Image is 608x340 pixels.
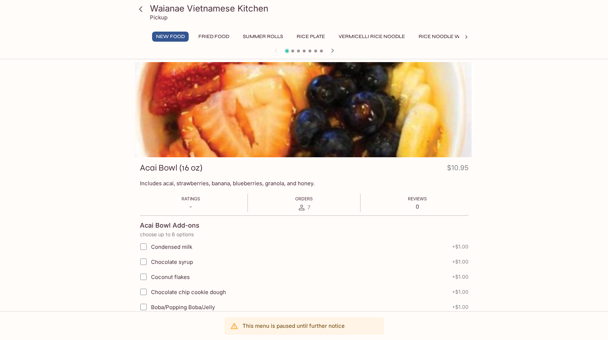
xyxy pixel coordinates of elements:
span: Condensed milk [151,243,192,250]
p: choose up to 6 options [140,232,468,237]
span: + $1.00 [452,304,468,310]
p: - [182,203,200,210]
span: + $1.00 [452,289,468,295]
button: Vermicelli Rice Noodle [335,32,409,42]
p: 0 [408,203,427,210]
button: Rice Plate [293,32,329,42]
h3: Waianae Vietnamese Kitchen [150,3,471,14]
button: Fried Food [194,32,233,42]
h3: Acai Bowl (16 oz) [140,162,202,173]
span: Ratings [182,196,200,201]
h4: $10.95 [447,162,468,176]
span: 7 [307,204,310,211]
span: Boba/Popping Boba/Jelly [151,304,215,311]
div: Acai Bowl (16 oz) [135,62,473,157]
span: Coconut flakes [151,274,190,280]
h4: Acai Bowl Add-ons [140,222,199,229]
p: Includes acai, strawberries, banana, blueberries, granola, and honey. [140,180,468,187]
p: Pickup [150,14,168,21]
span: Chocolate chip cookie dough [151,289,226,295]
button: Summer Rolls [239,32,287,42]
p: This menu is paused until further notice [242,322,345,329]
span: + $1.00 [452,259,468,265]
button: New Food [152,32,189,42]
span: Orders [295,196,313,201]
span: + $1.00 [452,274,468,280]
button: Rice Noodle with Soup (Pho) [415,32,503,42]
span: Reviews [408,196,427,201]
span: Chocolate syrup [151,259,193,265]
span: + $1.00 [452,244,468,250]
